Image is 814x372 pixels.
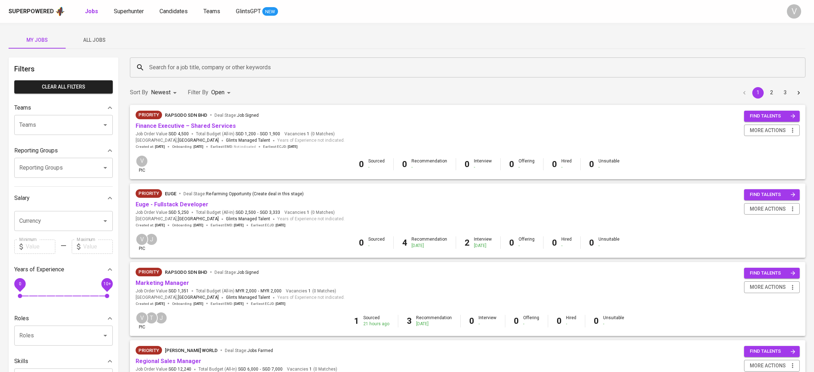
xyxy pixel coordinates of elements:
[236,7,278,16] a: GlintsGPT NEW
[136,210,189,216] span: Job Order Value
[178,137,219,144] span: [GEOGRAPHIC_DATA]
[136,131,189,137] span: Job Order Value
[136,122,236,129] a: Finance Executive – Shared Services
[359,159,364,169] b: 0
[193,223,203,228] span: [DATE]
[589,238,594,248] b: 0
[136,301,165,306] span: Created at :
[14,146,58,155] p: Reporting Groups
[136,294,219,301] span: [GEOGRAPHIC_DATA] ,
[100,216,110,226] button: Open
[474,236,492,248] div: Interview
[306,131,309,137] span: 1
[363,315,389,327] div: Sourced
[151,88,171,97] p: Newest
[744,268,800,279] button: find talents
[211,144,256,149] span: Earliest EMD :
[519,236,535,248] div: Offering
[196,210,280,216] span: Total Budget (All-In)
[566,315,576,327] div: Hired
[226,138,270,143] span: Glints Managed Talent
[354,316,359,326] b: 1
[14,80,113,94] button: Clear All filters
[407,316,412,326] b: 3
[172,223,203,228] span: Onboarding :
[193,301,203,306] span: [DATE]
[261,288,282,294] span: MYR 2,000
[523,321,539,327] div: -
[136,288,189,294] span: Job Order Value
[277,294,345,301] span: Years of Experience not indicated.
[257,210,258,216] span: -
[155,301,165,306] span: [DATE]
[260,131,280,137] span: SGD 1,900
[234,144,256,149] span: Not indicated
[247,348,273,353] span: Jobs Farmed
[155,223,165,228] span: [DATE]
[750,283,786,292] span: more actions
[411,158,447,170] div: Recommendation
[234,301,244,306] span: [DATE]
[738,87,805,99] nav: pagination navigation
[160,7,189,16] a: Candidates
[14,101,113,115] div: Teams
[136,347,162,354] span: Priority
[359,238,364,248] b: 0
[225,348,273,353] span: Deal Stage :
[251,301,285,306] span: Earliest ECJD :
[307,288,311,294] span: 1
[114,7,145,16] a: Superhunter
[750,191,795,199] span: find talents
[368,243,385,249] div: -
[752,87,764,99] button: page 1
[552,238,557,248] b: 0
[136,312,148,330] div: pic
[566,321,576,327] div: -
[411,164,447,170] div: -
[603,315,624,327] div: Unsuitable
[236,8,261,15] span: GlintsGPT
[277,137,345,144] span: Years of Experience not indicated.
[236,288,257,294] span: MYR 2,000
[284,210,335,216] span: Vacancies ( 0 Matches )
[136,137,219,144] span: [GEOGRAPHIC_DATA] ,
[750,361,786,370] span: more actions
[750,347,795,356] span: find talents
[465,159,470,169] b: 0
[479,321,496,327] div: -
[260,210,280,216] span: SGD 3,333
[172,144,203,149] span: Onboarding :
[277,216,345,223] span: Years of Experience not indicated.
[196,131,280,137] span: Total Budget (All-In)
[206,191,304,196] span: Re-farming Opportunity (Create deal in this stage)
[168,288,189,294] span: SGD 1,351
[363,321,389,327] div: 21 hours ago
[744,281,800,293] button: more actions
[368,158,385,170] div: Sourced
[165,270,207,275] span: Rapsodo Sdn Bhd
[196,288,282,294] span: Total Budget (All-In)
[178,294,219,301] span: [GEOGRAPHIC_DATA]
[155,312,167,324] div: J
[168,131,189,137] span: SGD 4,500
[151,86,179,99] div: Newest
[603,321,624,327] div: -
[744,360,800,372] button: more actions
[136,111,162,119] div: New Job received from Demand Team
[598,158,620,170] div: Unsuitable
[561,158,572,170] div: Hired
[20,82,107,91] span: Clear All filters
[136,358,201,365] a: Regional Sales Manager
[263,144,298,149] span: Earliest ECJD :
[236,131,256,137] span: SGD 1,200
[237,113,259,118] span: Job Signed
[145,233,158,246] div: J
[188,88,208,97] p: Filter By
[14,63,113,75] h6: Filters
[561,243,572,249] div: -
[9,7,54,16] div: Superpowered
[469,316,474,326] b: 0
[13,36,61,45] span: My Jobs
[402,159,407,169] b: 0
[474,164,492,170] div: -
